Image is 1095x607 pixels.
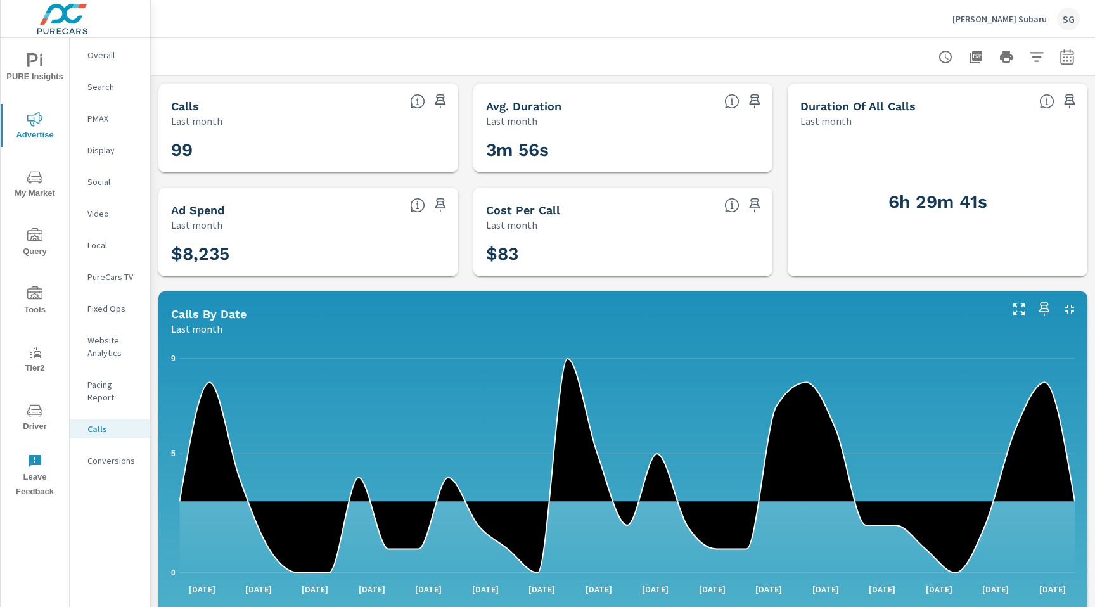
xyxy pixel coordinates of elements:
[236,583,281,596] p: [DATE]
[70,172,150,191] div: Social
[171,203,224,217] h5: Ad Spend
[70,141,150,160] div: Display
[171,307,247,321] h5: Calls By Date
[430,195,451,215] span: Save this to your personalized report
[87,80,140,93] p: Search
[87,334,140,359] p: Website Analytics
[87,207,140,220] p: Video
[171,217,222,233] p: Last month
[410,94,425,109] span: Total number of calls.
[4,112,65,143] span: Advertise
[293,583,337,596] p: [DATE]
[171,243,445,265] h3: $8,235
[410,198,425,213] span: Sum of PureCars Ad Spend.
[87,423,140,435] p: Calls
[1030,583,1075,596] p: [DATE]
[745,195,765,215] span: Save this to your personalized report
[1034,299,1054,319] span: Save this to your personalized report
[70,331,150,362] div: Website Analytics
[973,583,1018,596] p: [DATE]
[486,243,760,265] h3: $83
[486,139,760,161] h3: 3m 56s
[70,375,150,407] div: Pacing Report
[70,77,150,96] div: Search
[745,91,765,112] span: Save this to your personalized report
[963,44,989,70] button: "Export Report to PDF"
[87,176,140,188] p: Social
[804,583,848,596] p: [DATE]
[1060,91,1080,112] span: Save this to your personalized report
[746,583,791,596] p: [DATE]
[860,583,904,596] p: [DATE]
[87,271,140,283] p: PureCars TV
[1,38,69,504] div: nav menu
[171,321,222,336] p: Last month
[1054,44,1080,70] button: Select Date Range
[800,191,1075,213] h3: 6h 29m 41s
[70,236,150,255] div: Local
[70,299,150,318] div: Fixed Ops
[171,568,176,577] text: 0
[70,419,150,438] div: Calls
[1024,44,1049,70] button: Apply Filters
[633,583,677,596] p: [DATE]
[70,109,150,128] div: PMAX
[486,99,561,113] h5: Avg. Duration
[87,454,140,467] p: Conversions
[4,170,65,201] span: My Market
[87,378,140,404] p: Pacing Report
[87,112,140,125] p: PMAX
[724,198,740,213] span: PureCars Ad Spend/Calls.
[724,94,740,109] span: Average Duration of each call.
[1060,299,1080,319] button: Minimize Widget
[4,53,65,84] span: PURE Insights
[1057,8,1080,30] div: SG
[690,583,734,596] p: [DATE]
[486,217,537,233] p: Last month
[171,99,199,113] h5: Calls
[430,91,451,112] span: Save this to your personalized report
[171,113,222,129] p: Last month
[4,228,65,259] span: Query
[70,46,150,65] div: Overall
[994,44,1019,70] button: Print Report
[463,583,508,596] p: [DATE]
[1009,299,1029,319] button: Make Fullscreen
[917,583,961,596] p: [DATE]
[171,449,176,458] text: 5
[800,99,916,113] h5: Duration of all Calls
[520,583,564,596] p: [DATE]
[486,113,537,129] p: Last month
[577,583,621,596] p: [DATE]
[1039,94,1054,109] span: The Total Duration of all calls.
[4,403,65,434] span: Driver
[70,204,150,223] div: Video
[171,139,445,161] h3: 99
[87,144,140,157] p: Display
[70,451,150,470] div: Conversions
[171,354,176,363] text: 9
[350,583,394,596] p: [DATE]
[952,13,1047,25] p: [PERSON_NAME] Subaru
[87,302,140,315] p: Fixed Ops
[486,203,560,217] h5: Cost Per Call
[70,267,150,286] div: PureCars TV
[4,345,65,376] span: Tier2
[87,49,140,61] p: Overall
[800,113,852,129] p: Last month
[180,583,224,596] p: [DATE]
[4,454,65,499] span: Leave Feedback
[87,239,140,252] p: Local
[406,583,451,596] p: [DATE]
[4,286,65,317] span: Tools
